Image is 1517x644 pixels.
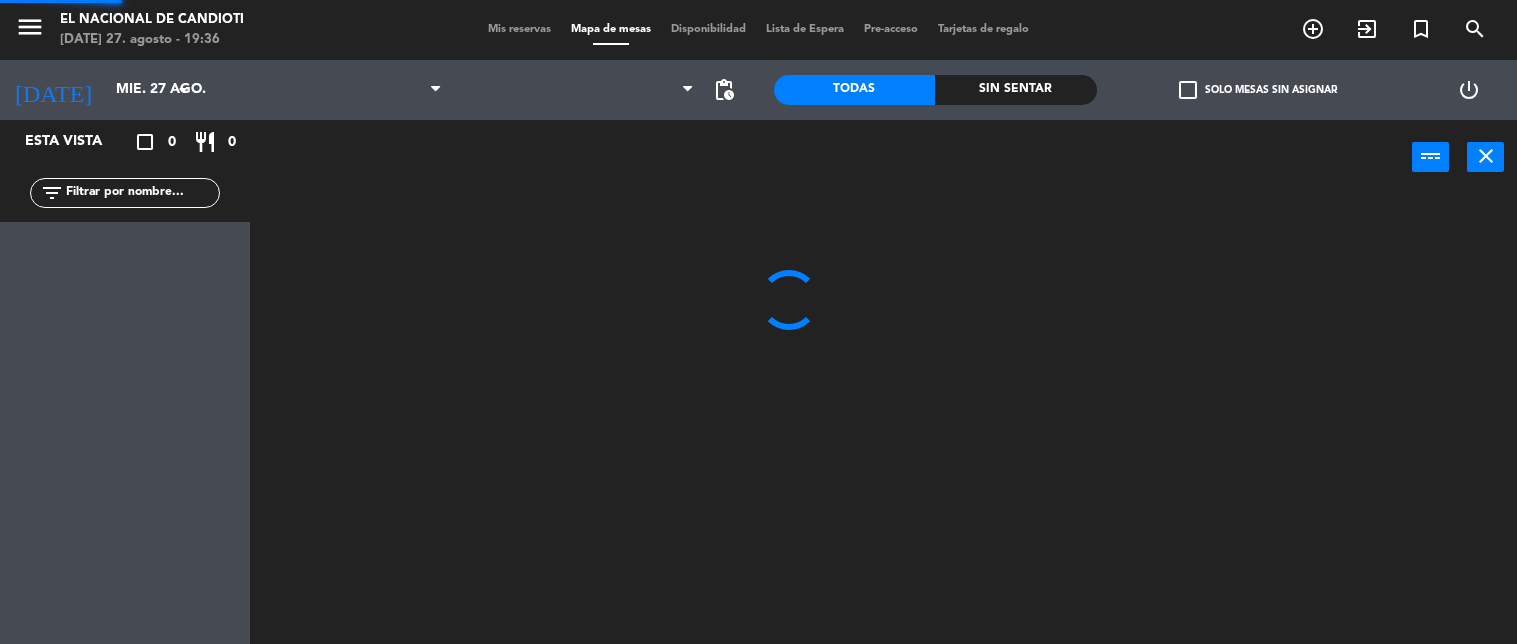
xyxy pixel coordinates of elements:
i: exit_to_app [1355,17,1379,41]
button: close [1467,142,1504,172]
span: Mapa de mesas [561,24,661,35]
button: menu [15,12,45,49]
i: search [1463,17,1487,41]
span: Tarjetas de regalo [928,24,1039,35]
i: add_circle_outline [1301,17,1325,41]
i: power_settings_new [1457,78,1481,102]
i: turned_in_not [1409,17,1433,41]
span: check_box_outline_blank [1179,81,1197,99]
i: restaurant [193,130,217,154]
i: power_input [1419,144,1443,168]
span: Pre-acceso [854,24,928,35]
div: Todas [774,75,936,105]
button: power_input [1412,142,1449,172]
div: Sin sentar [935,75,1097,105]
span: Lista de Espera [756,24,854,35]
span: Disponibilidad [661,24,756,35]
i: menu [15,12,45,42]
i: arrow_drop_down [171,78,195,102]
div: El Nacional de Candioti [60,10,244,30]
span: 0 [168,131,176,154]
div: [DATE] 27. agosto - 19:36 [60,30,244,50]
input: Filtrar por nombre... [64,182,219,204]
div: Esta vista [10,130,144,154]
i: crop_square [133,130,157,154]
span: Mis reservas [478,24,561,35]
span: pending_actions [712,78,736,102]
i: close [1474,144,1498,168]
label: Solo mesas sin asignar [1179,81,1337,99]
i: filter_list [40,181,64,205]
span: 0 [228,131,236,154]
